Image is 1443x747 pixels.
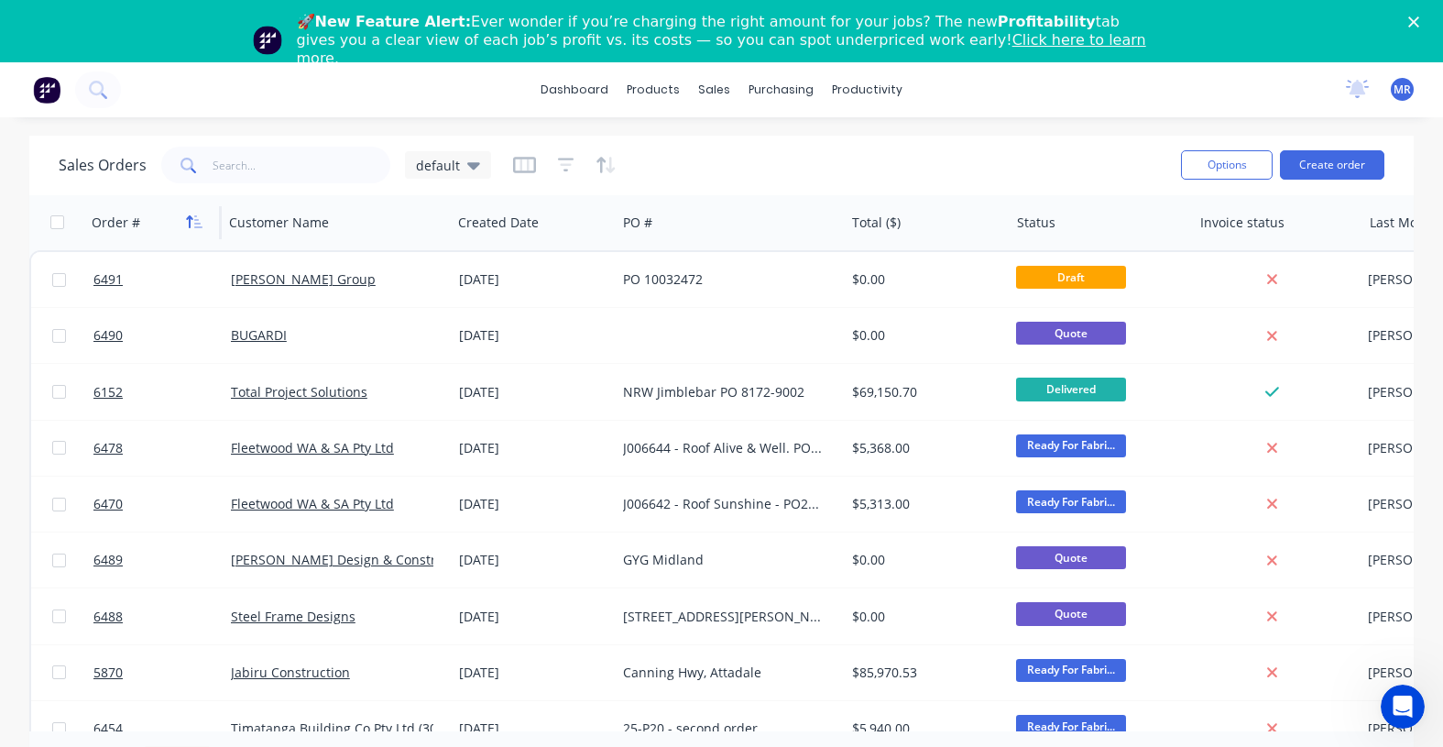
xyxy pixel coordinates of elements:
div: Close [1408,16,1427,27]
div: [DATE] [459,439,608,457]
a: 5870 [93,645,231,700]
div: Status [1017,214,1055,232]
a: Timatanga Building Co Pty Ltd (30 days EOM) [231,720,506,737]
span: 6470 [93,495,123,513]
div: [STREET_ADDRESS][PERSON_NAME] [623,607,826,625]
button: Create order [1280,150,1384,180]
a: Jabiru Construction [231,664,350,681]
div: $85,970.53 [852,664,994,682]
iframe: Intercom live chat [1381,685,1425,729]
a: [PERSON_NAME] Group [231,270,376,288]
div: Total ($) [852,214,901,232]
div: Invoice status [1200,214,1284,232]
div: $0.00 [852,270,994,289]
span: 6478 [93,439,123,457]
button: Options [1181,150,1273,180]
div: GYG Midland [623,551,826,569]
span: Delivered [1016,378,1126,401]
div: $0.00 [852,551,994,569]
div: PO # [623,214,652,232]
span: Ready For Fabri... [1016,490,1126,513]
span: default [416,156,460,175]
div: [DATE] [459,607,608,625]
a: Fleetwood WA & SA Pty Ltd [231,495,394,512]
div: Created Date [458,214,539,232]
img: Profile image for Team [253,26,282,55]
a: Click here to learn more. [297,31,1146,67]
div: $0.00 [852,326,994,345]
b: Profitability [998,13,1096,30]
a: 6491 [93,252,231,307]
a: BUGARDI [231,326,287,344]
span: 6152 [93,382,123,401]
div: PO 10032472 [623,270,826,289]
div: $5,368.00 [852,439,994,457]
span: 6454 [93,720,123,738]
div: 🚀 Ever wonder if you’re charging the right amount for your jobs? The new tab gives you a clear vi... [297,13,1162,68]
div: [DATE] [459,664,608,682]
span: 6491 [93,270,123,289]
span: 6489 [93,551,123,569]
a: 6152 [93,364,231,419]
div: [DATE] [459,382,608,401]
a: 6488 [93,588,231,643]
input: Search... [213,147,391,183]
span: Ready For Fabri... [1016,659,1126,682]
div: Canning Hwy, Attadale [623,664,826,682]
span: 6488 [93,607,123,625]
b: New Feature Alert: [315,13,472,30]
span: Ready For Fabri... [1016,434,1126,457]
div: 25-P20 - second order [623,720,826,738]
div: Order # [92,214,140,232]
span: 5870 [93,664,123,682]
div: [DATE] [459,326,608,345]
div: [DATE] [459,551,608,569]
span: MR [1394,82,1411,98]
img: Factory [33,76,60,104]
span: 6490 [93,326,123,345]
div: purchasing [739,76,823,104]
a: 6478 [93,421,231,476]
div: $5,940.00 [852,720,994,738]
div: [DATE] [459,495,608,513]
a: dashboard [531,76,618,104]
a: 6490 [93,308,231,363]
div: NRW Jimblebar PO 8172-9002 [623,382,826,401]
div: J006642 - Roof Sunshine - PO256742 [623,495,826,513]
a: Fleetwood WA & SA Pty Ltd [231,439,394,456]
span: Ready For Fabri... [1016,715,1126,738]
span: Draft [1016,266,1126,289]
div: sales [689,76,739,104]
div: $5,313.00 [852,495,994,513]
span: Quote [1016,546,1126,569]
div: $69,150.70 [852,382,994,401]
div: productivity [823,76,912,104]
div: J006644 - Roof Alive & Well. PO256744 [623,439,826,457]
div: $0.00 [852,607,994,625]
span: Quote [1016,322,1126,345]
a: Steel Frame Designs [231,607,355,624]
div: [DATE] [459,270,608,289]
div: Customer Name [229,214,329,232]
a: [PERSON_NAME] Design & Construction [231,551,475,568]
a: 6470 [93,477,231,532]
div: [DATE] [459,720,608,738]
span: Quote [1016,602,1126,625]
div: products [618,76,689,104]
a: 6489 [93,533,231,588]
a: Total Project Solutions [231,382,367,400]
h1: Sales Orders [59,157,147,174]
